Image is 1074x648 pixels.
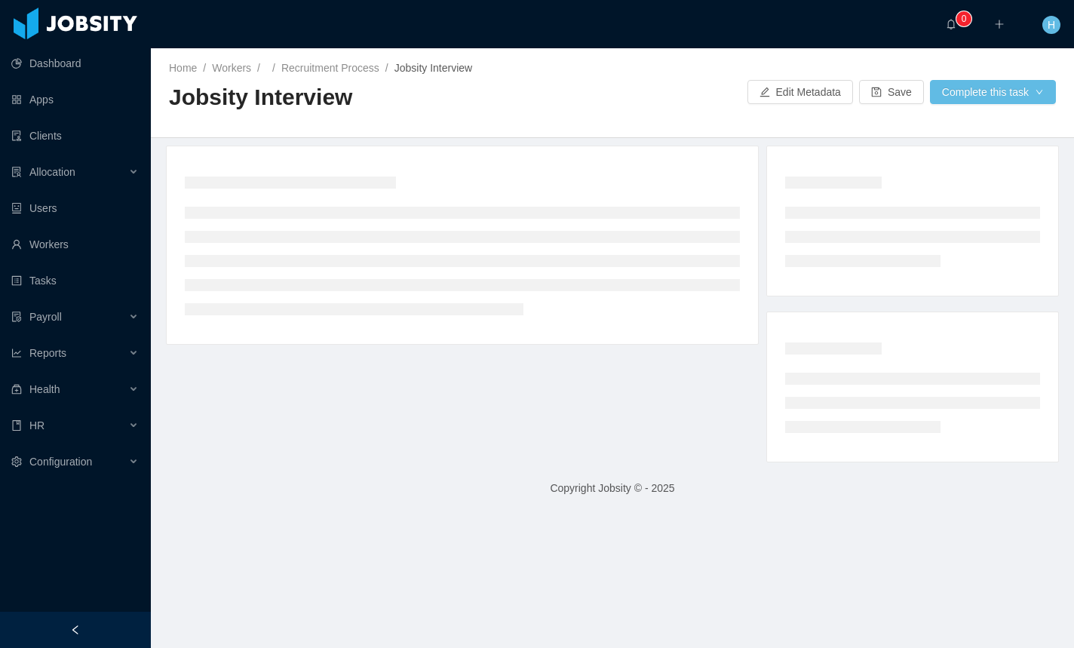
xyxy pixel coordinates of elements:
sup: 0 [956,11,971,26]
span: HR [29,419,44,431]
span: Payroll [29,311,62,323]
span: H [1048,16,1055,34]
span: Reports [29,347,66,359]
a: icon: robotUsers [11,193,139,223]
button: icon: saveSave [859,80,924,104]
h2: Jobsity Interview [169,82,612,113]
i: icon: book [11,420,22,431]
a: icon: appstoreApps [11,84,139,115]
a: icon: pie-chartDashboard [11,48,139,78]
a: Workers [212,62,251,74]
i: icon: line-chart [11,348,22,358]
a: Home [169,62,197,74]
span: / [203,62,206,74]
i: icon: file-protect [11,312,22,322]
footer: Copyright Jobsity © - 2025 [151,462,1074,514]
span: Jobsity Interview [394,62,472,74]
a: icon: userWorkers [11,229,139,260]
span: Allocation [29,166,75,178]
i: icon: setting [11,456,22,467]
i: icon: solution [11,167,22,177]
span: / [385,62,388,74]
span: Configuration [29,456,92,468]
span: / [272,62,275,74]
i: icon: medicine-box [11,384,22,395]
button: icon: editEdit Metadata [747,80,853,104]
span: Health [29,383,60,395]
i: icon: bell [946,19,956,29]
i: icon: plus [994,19,1005,29]
a: Recruitment Process [281,62,379,74]
span: / [257,62,260,74]
a: icon: profileTasks [11,266,139,296]
a: icon: auditClients [11,121,139,151]
button: Complete this taskicon: down [930,80,1056,104]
